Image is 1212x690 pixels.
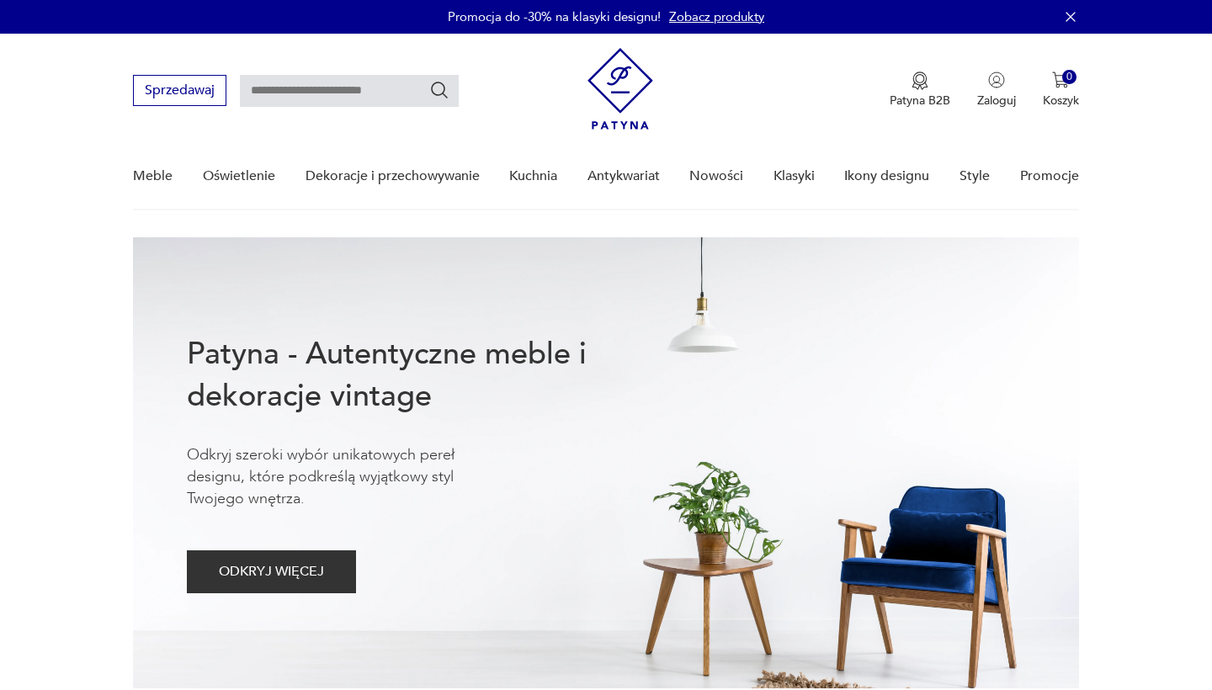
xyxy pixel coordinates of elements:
[187,567,356,579] a: ODKRYJ WIĘCEJ
[988,72,1005,88] img: Ikonka użytkownika
[977,72,1016,109] button: Zaloguj
[1062,70,1076,84] div: 0
[890,93,950,109] p: Patyna B2B
[669,8,764,25] a: Zobacz produkty
[890,72,950,109] a: Ikona medaluPatyna B2B
[133,75,226,106] button: Sprzedawaj
[187,550,356,593] button: ODKRYJ WIĘCEJ
[448,8,661,25] p: Promocja do -30% na klasyki designu!
[1052,72,1069,88] img: Ikona koszyka
[1043,72,1079,109] button: 0Koszyk
[306,144,480,209] a: Dekoracje i przechowywanie
[890,72,950,109] button: Patyna B2B
[587,48,653,130] img: Patyna - sklep z meblami i dekoracjami vintage
[1020,144,1079,209] a: Promocje
[977,93,1016,109] p: Zaloguj
[689,144,743,209] a: Nowości
[773,144,815,209] a: Klasyki
[509,144,557,209] a: Kuchnia
[203,144,275,209] a: Oświetlenie
[959,144,990,209] a: Style
[133,144,173,209] a: Meble
[844,144,929,209] a: Ikony designu
[187,444,507,510] p: Odkryj szeroki wybór unikatowych pereł designu, które podkreślą wyjątkowy styl Twojego wnętrza.
[133,86,226,98] a: Sprzedawaj
[912,72,928,90] img: Ikona medalu
[429,80,449,100] button: Szukaj
[587,144,660,209] a: Antykwariat
[1043,93,1079,109] p: Koszyk
[187,333,641,417] h1: Patyna - Autentyczne meble i dekoracje vintage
